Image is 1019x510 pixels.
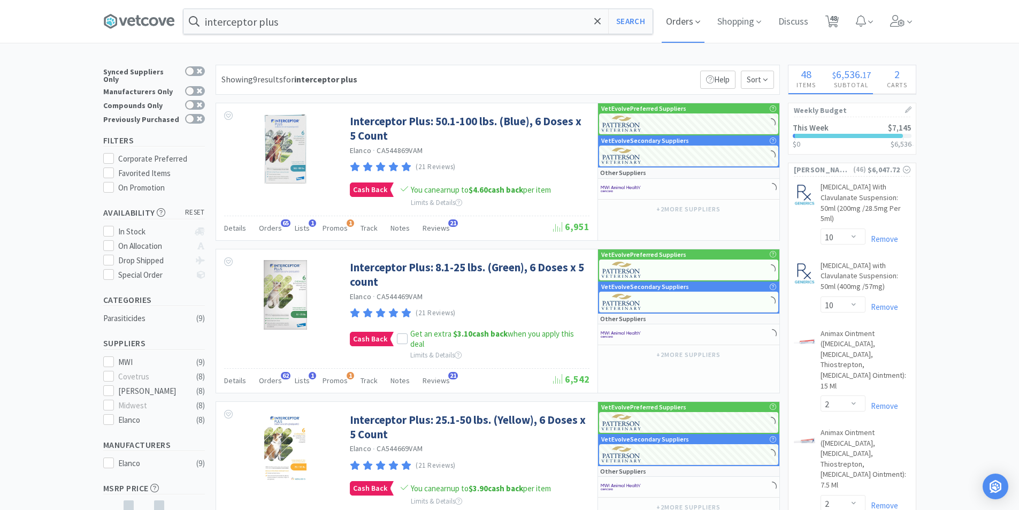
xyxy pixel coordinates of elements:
a: Elanco [350,292,372,301]
span: 6,542 [553,373,589,385]
span: Limits & Details [411,497,462,506]
a: Remove [865,401,898,411]
span: 62 [281,372,290,379]
img: 89bb8275b5c84e9980aee8087bcadc1b_503039.jpeg [264,260,307,330]
span: Orders [259,376,282,385]
img: f5e969b455434c6296c6d81ef179fa71_3.png [602,294,642,310]
span: reset [185,207,205,218]
span: Sort [741,71,774,89]
div: In Stock [118,225,189,238]
button: +2more suppliers [651,347,725,362]
a: [MEDICAL_DATA] with Clavulanate Suspension: 50ml (400mg /57mg) [821,261,910,296]
h5: Manufacturers [103,439,205,451]
span: 6,951 [553,220,589,233]
p: VetEvolve Preferred Suppliers [601,249,686,260]
input: Search by item, sku, manufacturer, ingredient, size... [183,9,653,34]
a: Elanco [350,146,372,155]
a: Discuss [774,17,813,27]
span: 1 [347,219,354,227]
span: You can earn up to per item [411,483,551,493]
p: VetEvolve Secondary Suppliers [601,434,689,444]
img: 97374cc3d652448c9dc7c93be511b9d9_67574.jpeg [794,331,815,352]
div: ( 9 ) [196,457,205,470]
a: Remove [865,234,898,244]
span: Notes [390,223,410,233]
button: Search [608,9,653,34]
span: Cash Back [350,183,390,196]
p: VetEvolve Preferred Suppliers [601,103,686,113]
img: 677aa923853b48f2beec980cfffa6626_145486.jpeg [264,413,306,482]
h4: Subtotal [824,80,879,90]
strong: cash back [469,483,523,493]
p: VetEvolve Secondary Suppliers [601,281,689,292]
img: f5e969b455434c6296c6d81ef179fa71_3.png [602,262,642,278]
div: Drop Shipped [118,254,189,267]
p: (21 Reviews) [416,460,456,471]
span: Orders [259,223,282,233]
p: Other Suppliers [600,466,646,476]
span: Notes [390,376,410,385]
p: Other Suppliers [600,168,646,178]
div: Covetrus [118,370,185,383]
div: Showing 9 results [221,73,357,87]
div: MWI [118,356,185,369]
button: +2more suppliers [651,202,725,217]
span: 21 [448,372,458,379]
div: [PERSON_NAME] [118,385,185,398]
div: Compounds Only [103,100,180,109]
div: Favorited Items [118,167,205,180]
img: f6b2451649754179b5b4e0c70c3f7cb0_2.png [601,479,641,495]
div: Midwest [118,399,185,412]
div: Previously Purchased [103,114,180,123]
span: Promos [323,376,348,385]
span: 6,536 [894,139,911,149]
img: f6b2451649754179b5b4e0c70c3f7cb0_2.png [601,326,641,342]
div: Elanco [118,457,185,470]
span: 2 [894,67,900,81]
span: Lists [295,223,310,233]
p: VetEvolve Secondary Suppliers [601,135,689,146]
span: 21 [448,219,458,227]
p: (21 Reviews) [416,162,456,173]
h3: $ [891,140,911,148]
h5: Filters [103,134,205,147]
span: 1 [309,372,316,379]
h2: This Week [793,124,829,132]
span: Get an extra when you apply this deal [410,329,574,349]
span: Limits & Details [411,198,462,207]
span: Track [361,223,378,233]
img: f5e969b455434c6296c6d81ef179fa71_3.png [602,148,642,164]
div: Parasiticides [103,312,190,325]
a: [MEDICAL_DATA] With Clavulanate Suspension: 50ml (200mg /28.5mg Per 5ml) [821,182,910,228]
a: 48 [821,18,843,28]
h5: Categories [103,294,205,306]
span: You can earn up to per item [411,185,551,195]
h4: Carts [879,80,916,90]
strong: interceptor plus [294,74,357,85]
span: CA544669VAM [377,444,423,453]
span: CA544469VAM [377,292,423,301]
div: ( 8 ) [196,414,205,427]
span: Details [224,376,246,385]
span: [PERSON_NAME] [794,164,852,176]
img: f6b2451649754179b5b4e0c70c3f7cb0_2.png [601,181,641,197]
img: f72108dd8f7549808142db89ec685d98_67572.jpeg [794,430,815,451]
div: ( 9 ) [196,312,205,325]
div: Synced Suppliers Only [103,66,180,83]
span: $3.10 [453,329,472,339]
div: ( 8 ) [196,385,205,398]
h5: MSRP Price [103,482,205,494]
span: · [373,292,375,301]
strong: cash back [469,185,523,195]
span: 6,536 [836,67,860,81]
h5: Availability [103,207,205,219]
span: 48 [801,67,811,81]
p: Other Suppliers [600,314,646,324]
p: VetEvolve Preferred Suppliers [601,402,686,412]
span: 65 [281,219,290,227]
span: $ [832,70,836,80]
img: 887edfd4d50943b4ae5c9d8f90c5feeb_311030.jpeg [794,263,815,284]
div: On Promotion [118,181,205,194]
span: Lists [295,376,310,385]
div: ( 8 ) [196,370,205,383]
